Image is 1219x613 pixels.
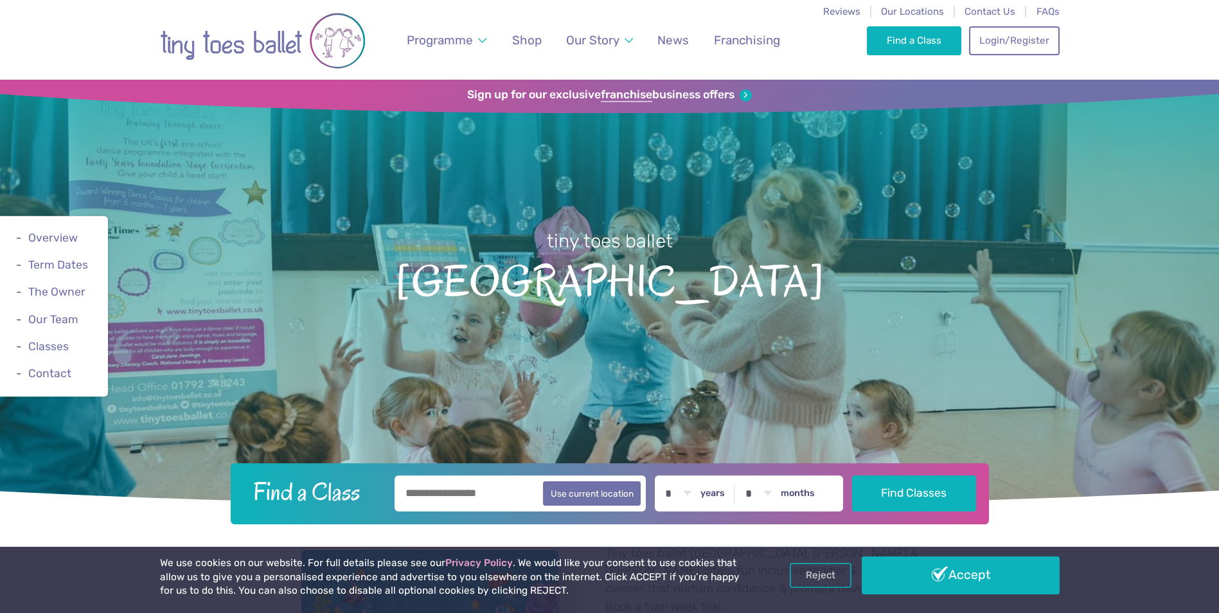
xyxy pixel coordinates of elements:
h2: Find a Class [243,475,386,508]
a: Reject [790,563,851,587]
a: Login/Register [969,26,1059,55]
a: Privacy Policy [445,557,513,569]
span: Shop [512,33,542,48]
img: tiny toes ballet [160,8,366,73]
a: Accept [862,556,1060,594]
span: [GEOGRAPHIC_DATA] [22,254,1197,306]
button: Use current location [543,481,641,506]
label: years [700,488,725,499]
a: The Owner [28,286,85,299]
a: Shop [506,25,547,55]
small: tiny toes ballet [547,230,673,252]
label: months [781,488,815,499]
a: Our Locations [881,6,944,17]
a: Overview [28,231,78,244]
a: Contact [28,367,71,380]
a: Contact Us [965,6,1015,17]
span: Our Story [566,33,619,48]
span: News [657,33,689,48]
strong: franchise [601,88,652,102]
a: FAQs [1037,6,1060,17]
a: Find a Class [867,26,961,55]
a: Reviews [823,6,860,17]
a: Franchising [707,25,786,55]
span: Programme [407,33,473,48]
button: Find Classes [852,475,976,511]
span: Franchising [714,33,780,48]
a: Our Story [560,25,639,55]
a: Term Dates [28,258,88,271]
p: We use cookies on our website. For full details please see our . We would like your consent to us... [160,556,745,598]
a: News [652,25,695,55]
a: Programme [400,25,492,55]
a: Classes [28,340,69,353]
a: Our Team [28,313,78,326]
a: Sign up for our exclusivefranchisebusiness offers [467,88,752,102]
